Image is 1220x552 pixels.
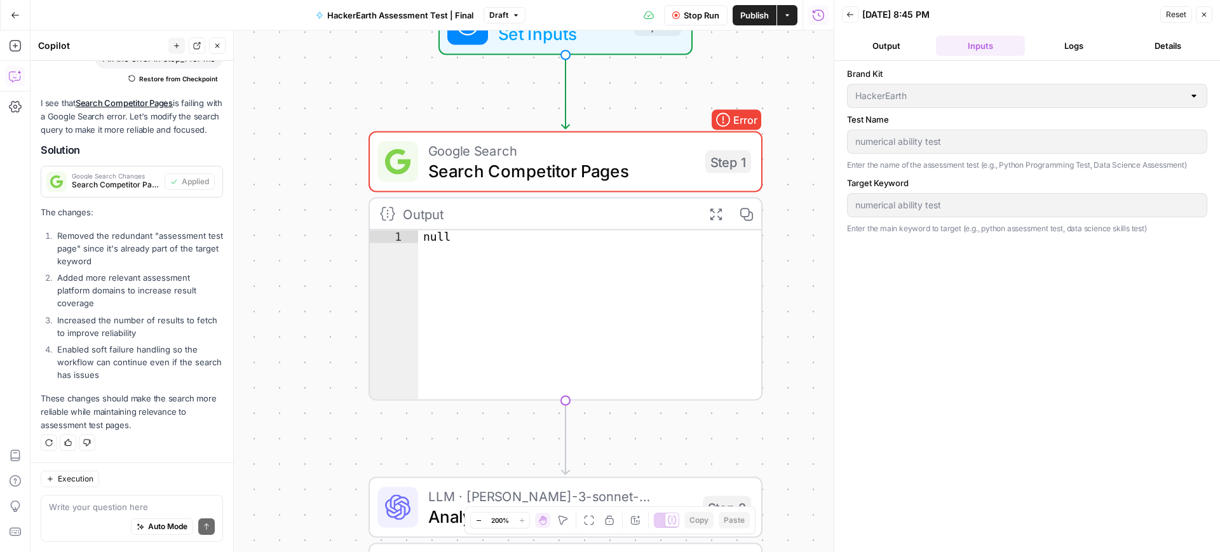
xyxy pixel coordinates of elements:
[703,496,751,519] div: Step 2
[139,74,218,84] span: Restore from Checkpoint
[491,515,509,525] span: 200%
[936,36,1025,56] button: Inputs
[1030,36,1119,56] button: Logs
[182,176,209,187] span: Applied
[54,229,223,267] li: Removed the redundant "assessment test page" since it's already part of the target keyword
[428,140,695,161] span: Google Search
[58,473,93,485] span: Execution
[847,177,1207,189] label: Target Keyword
[72,173,159,179] span: Google Search Changes
[403,204,693,224] div: Output
[684,9,719,22] span: Stop Run
[733,5,776,25] button: Publish
[562,401,569,475] g: Edge from step_1 to step_2
[369,131,762,401] div: ErrorGoogle SearchSearch Competitor PagesStep 1Outputnull
[54,271,223,309] li: Added more relevant assessment platform domains to increase result coverage
[855,90,1184,102] input: HackerEarth
[54,343,223,381] li: Enabled soft failure handling so the workflow can continue even if the search has issues
[148,521,187,532] span: Auto Mode
[41,206,223,219] p: The changes:
[724,515,745,526] span: Paste
[855,199,1199,212] input: python assessment test
[740,9,769,22] span: Publish
[489,10,508,21] span: Draft
[123,71,223,86] button: Restore from Checkpoint
[733,105,757,135] span: Error
[664,5,728,25] button: Stop Run
[38,39,165,52] div: Copilot
[719,512,750,528] button: Paste
[327,9,473,22] span: HackerEarth Assessment Test | Final
[428,158,695,184] span: Search Competitor Pages
[131,518,193,535] button: Auto Mode
[484,7,525,24] button: Draft
[847,222,1207,235] p: Enter the main keyword to target (e.g., python assessment test, data science skills test)
[847,159,1207,172] p: Enter the name of the assessment test (e.g., Python Programming Test, Data Science Assessment)
[54,314,223,339] li: Increased the number of results to fetch to improve reliability
[165,173,215,190] button: Applied
[41,97,223,137] p: I see that is failing with a Google Search error. Let's modify the search query to make it more r...
[705,151,751,173] div: Step 1
[684,512,714,528] button: Copy
[689,515,708,526] span: Copy
[847,67,1207,80] label: Brand Kit
[308,5,481,25] button: HackerEarth Assessment Test | Final
[842,36,931,56] button: Output
[72,179,159,191] span: Search Competitor Pages (step_1)
[76,98,173,108] a: Search Competitor Pages
[41,144,223,156] h2: Solution
[428,486,693,506] span: LLM · [PERSON_NAME]-3-sonnet-20240229
[1123,36,1212,56] button: Details
[41,392,223,432] p: These changes should make the search more reliable while maintaining relevance to assessment test...
[855,135,1199,148] input: Python Programming Test
[41,471,99,487] button: Execution
[370,231,418,243] div: 1
[1160,6,1192,23] button: Reset
[562,55,569,129] g: Edge from start to step_1
[498,21,624,46] span: Set Inputs
[428,504,693,529] span: Analyze Competitors
[847,113,1207,126] label: Test Name
[1166,9,1186,20] span: Reset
